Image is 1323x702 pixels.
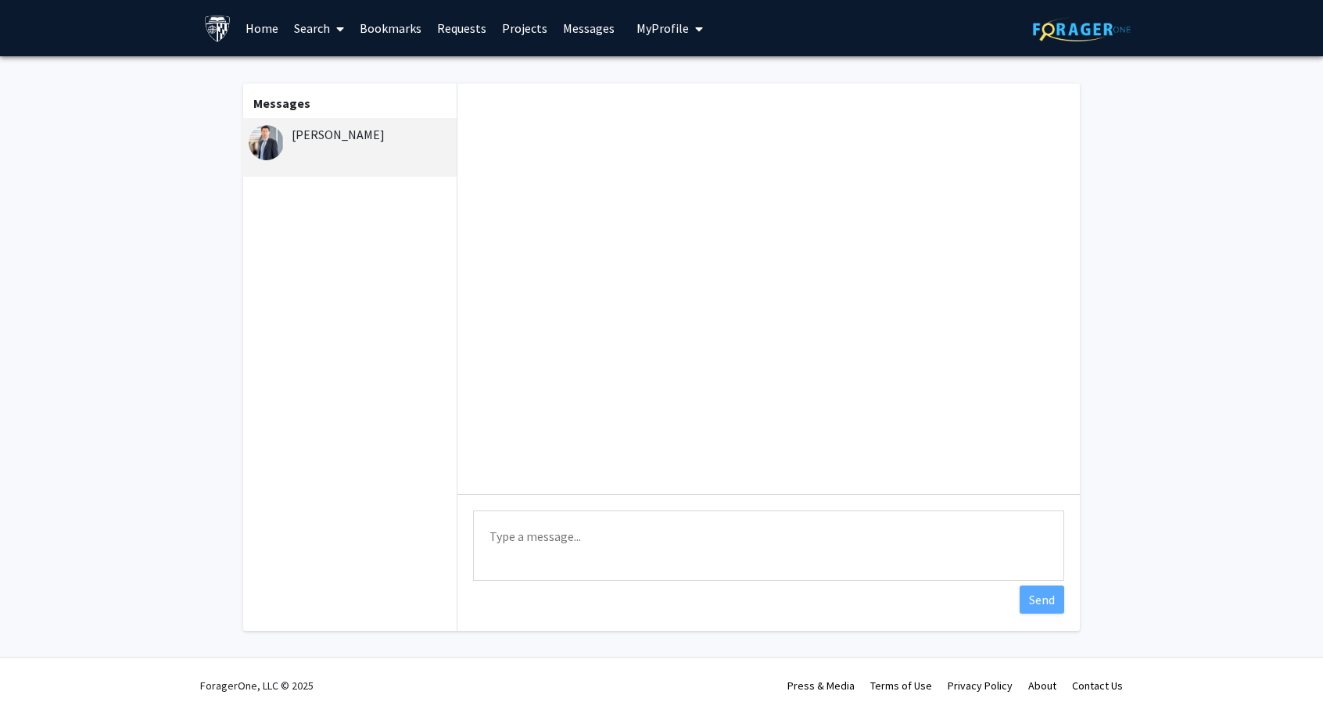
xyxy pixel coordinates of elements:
[555,1,622,56] a: Messages
[1072,679,1123,693] a: Contact Us
[429,1,494,56] a: Requests
[948,679,1013,693] a: Privacy Policy
[286,1,352,56] a: Search
[249,125,284,160] img: Yinan Su
[249,125,453,144] div: [PERSON_NAME]
[204,15,231,42] img: Johns Hopkins University Logo
[253,95,310,111] b: Messages
[636,20,689,36] span: My Profile
[1028,679,1056,693] a: About
[1020,586,1064,614] button: Send
[787,679,855,693] a: Press & Media
[494,1,555,56] a: Projects
[352,1,429,56] a: Bookmarks
[473,510,1064,581] textarea: Message
[1033,17,1131,41] img: ForagerOne Logo
[870,679,932,693] a: Terms of Use
[12,632,66,690] iframe: Chat
[238,1,286,56] a: Home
